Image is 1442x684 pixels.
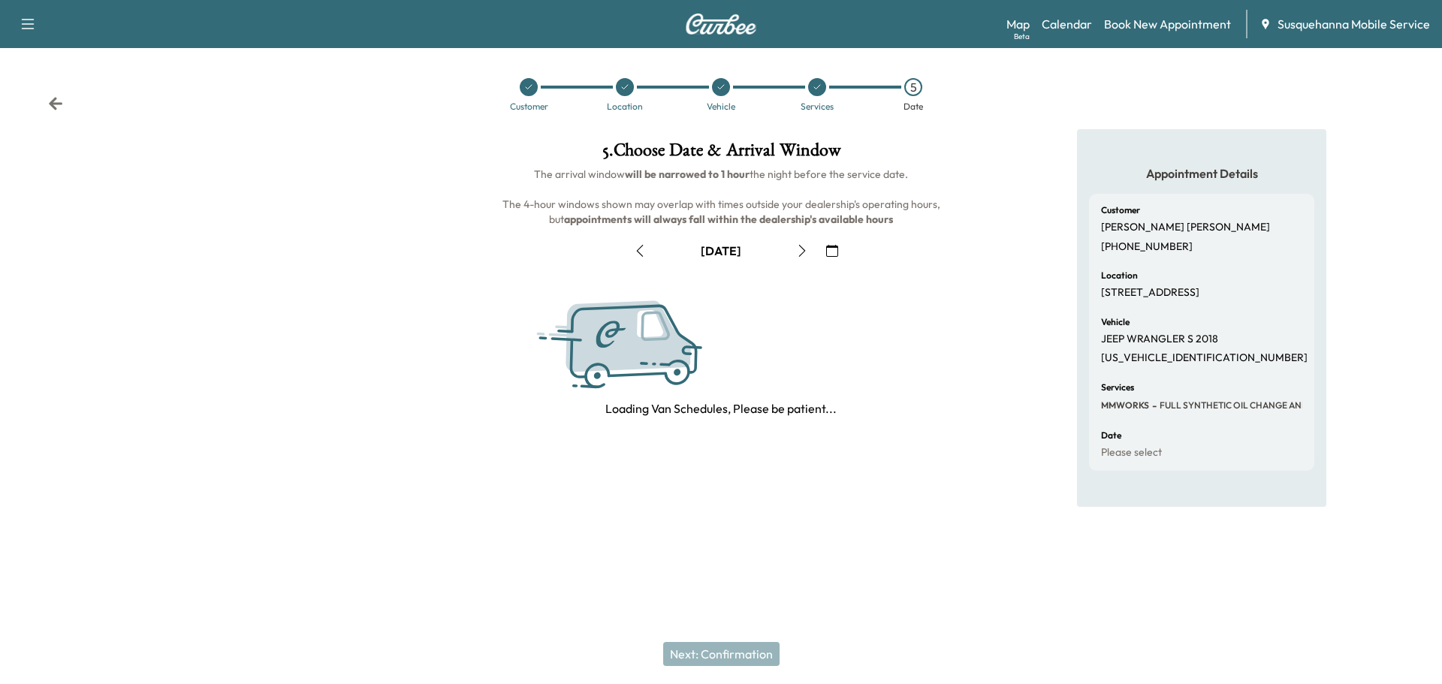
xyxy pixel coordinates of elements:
[564,212,893,226] b: appointments will always fall within the dealership's available hours
[607,102,643,111] div: Location
[1042,15,1092,33] a: Calendar
[1101,383,1134,392] h6: Services
[1101,318,1130,327] h6: Vehicle
[904,102,923,111] div: Date
[1101,271,1138,280] h6: Location
[1101,221,1270,234] p: [PERSON_NAME] [PERSON_NAME]
[1089,165,1314,182] h5: Appointment Details
[595,267,832,399] img: Curbee Service.svg
[625,167,750,181] b: will be narrowed to 1 hour
[605,399,837,417] p: Loading Van Schedules, Please be patient...
[1006,15,1030,33] a: MapBeta
[493,141,949,167] h1: 5 . Choose Date & Arrival Window
[1149,398,1157,413] span: -
[707,102,735,111] div: Vehicle
[1101,351,1308,365] p: [US_VEHICLE_IDENTIFICATION_NUMBER]
[1104,15,1231,33] a: Book New Appointment
[1101,286,1199,300] p: [STREET_ADDRESS]
[1101,206,1140,215] h6: Customer
[1101,446,1162,460] p: Please select
[502,167,943,226] span: The arrival window the night before the service date. The 4-hour windows shown may overlap with t...
[1278,15,1430,33] span: Susquehanna Mobile Service
[510,102,548,111] div: Customer
[1101,333,1218,346] p: JEEP WRANGLER S 2018
[1014,31,1030,42] div: Beta
[1101,240,1193,254] p: [PHONE_NUMBER]
[1101,399,1149,411] span: MMWORKS
[801,102,834,111] div: Services
[701,243,741,259] div: [DATE]
[904,78,922,96] div: 5
[48,96,63,111] div: Back
[685,14,757,35] img: Curbee Logo
[1101,431,1121,440] h6: Date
